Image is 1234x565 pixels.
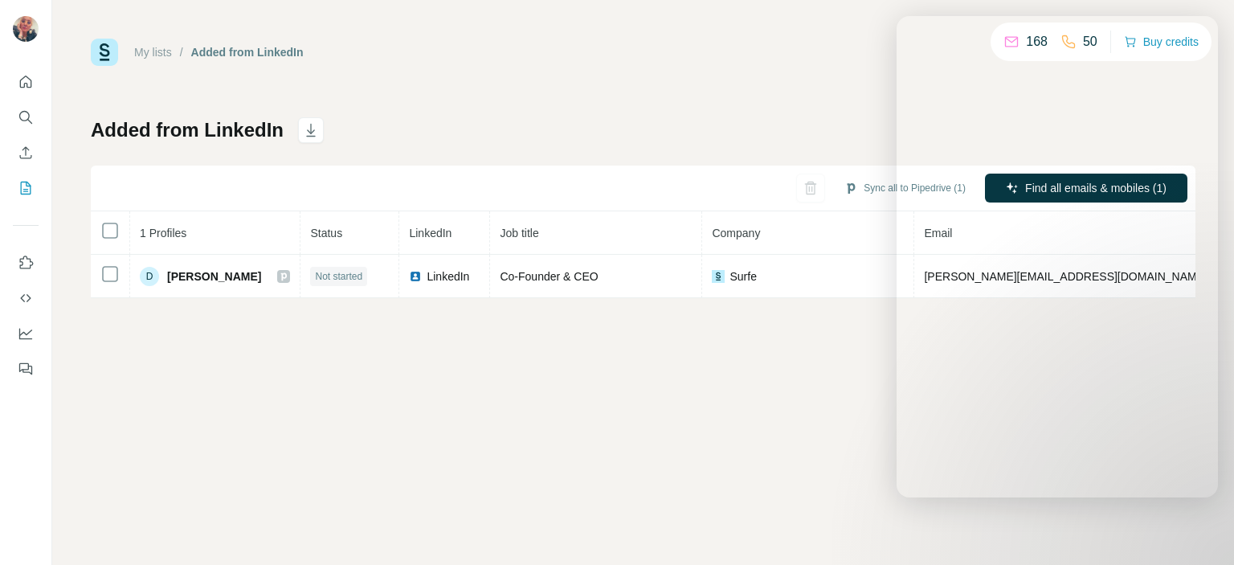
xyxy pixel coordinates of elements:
div: Added from LinkedIn [191,44,304,60]
span: LinkedIn [409,227,452,240]
span: Company [712,227,760,240]
button: Feedback [13,354,39,383]
button: Enrich CSV [13,138,39,167]
span: 1 Profiles [140,227,186,240]
button: Search [13,103,39,132]
button: Use Surfe API [13,284,39,313]
button: My lists [13,174,39,203]
span: Status [310,227,342,240]
img: LinkedIn logo [409,270,422,283]
span: LinkedIn [427,268,469,285]
span: [PERSON_NAME] [167,268,261,285]
span: Surfe [729,268,756,285]
div: D [140,267,159,286]
span: Co-Founder & CEO [500,270,598,283]
button: Dashboard [13,319,39,348]
iframe: Intercom live chat [897,16,1218,497]
span: Job title [500,227,538,240]
button: Quick start [13,68,39,96]
button: Use Surfe on LinkedIn [13,248,39,277]
h1: Added from LinkedIn [91,117,284,143]
img: Surfe Logo [91,39,118,66]
iframe: Intercom live chat [1179,510,1218,549]
a: My lists [134,46,172,59]
img: company-logo [712,270,725,283]
button: Sync all to Pipedrive (1) [833,176,977,200]
span: Not started [315,269,362,284]
li: / [180,44,183,60]
img: Avatar [13,16,39,42]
